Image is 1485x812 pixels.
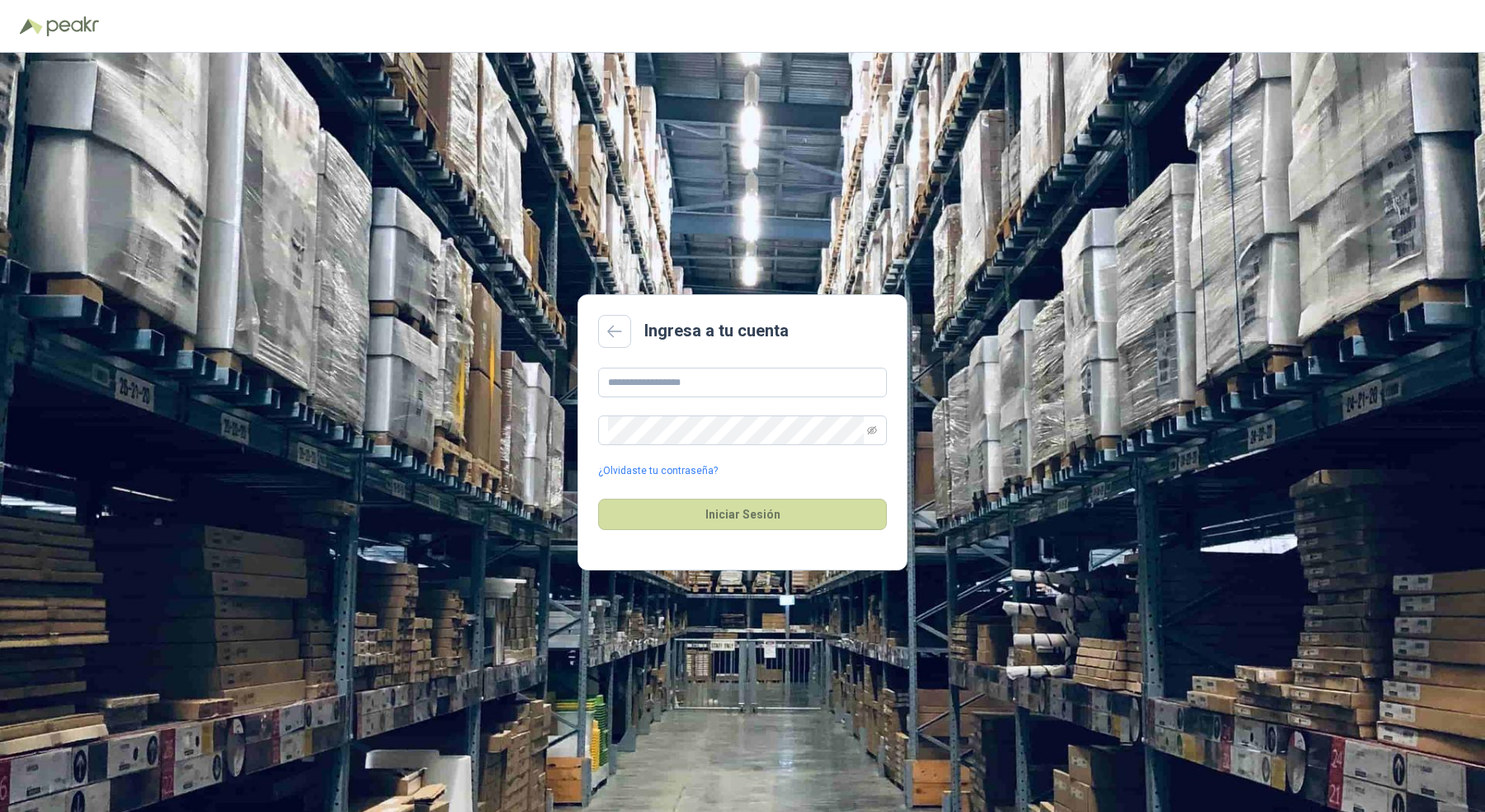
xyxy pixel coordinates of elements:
[598,499,887,530] button: Iniciar Sesión
[598,463,718,479] a: ¿Olvidaste tu contraseña?
[867,425,877,435] span: eye-invisible
[644,318,789,344] h2: Ingresa a tu cuenta
[46,16,99,36] img: Peakr
[20,18,43,35] img: Logo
